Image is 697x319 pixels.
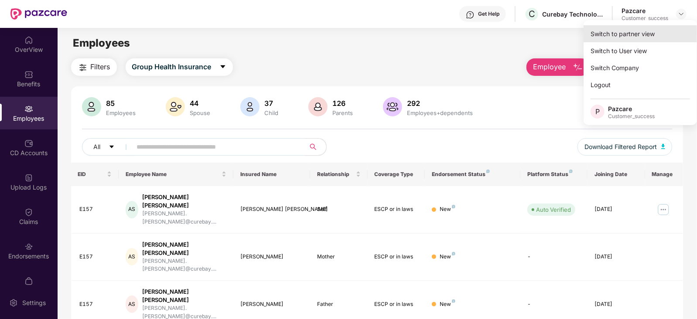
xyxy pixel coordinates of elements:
div: Switch to User view [584,42,697,59]
div: Spouse [188,109,212,116]
span: All [94,142,101,152]
div: [PERSON_NAME].[PERSON_NAME]@curebay.... [143,257,227,274]
img: svg+xml;base64,PHN2ZyBpZD0iSGVscC0zMngzMiIgeG1sbnM9Imh0dHA6Ly93d3cudzMub3JnLzIwMDAvc3ZnIiB3aWR0aD... [466,10,475,19]
div: 44 [188,99,212,108]
img: svg+xml;base64,PHN2ZyB4bWxucz0iaHR0cDovL3d3dy53My5vcmcvMjAwMC9zdmciIHhtbG5zOnhsaW5rPSJodHRwOi8vd3... [573,62,583,73]
div: Curebay Technologies pvt ltd [542,10,603,18]
img: svg+xml;base64,PHN2ZyBpZD0iSG9tZSIgeG1sbnM9Imh0dHA6Ly93d3cudzMub3JnLzIwMDAvc3ZnIiB3aWR0aD0iMjAiIG... [24,36,33,44]
div: [PERSON_NAME].[PERSON_NAME]@curebay.... [143,210,227,226]
img: svg+xml;base64,PHN2ZyB4bWxucz0iaHR0cDovL3d3dy53My5vcmcvMjAwMC9zdmciIHhtbG5zOnhsaW5rPSJodHRwOi8vd3... [661,144,666,149]
img: New Pazcare Logo [10,8,67,20]
td: - [520,234,588,281]
th: Insured Name [233,163,310,186]
div: Get Help [478,10,499,17]
span: caret-down [109,144,115,151]
img: svg+xml;base64,PHN2ZyB4bWxucz0iaHR0cDovL3d3dy53My5vcmcvMjAwMC9zdmciIHdpZHRoPSI4IiBoZWlnaHQ9IjgiIH... [452,205,455,208]
div: New [440,300,455,309]
div: Pazcare [622,7,668,15]
div: Employees [105,109,138,116]
div: ESCP or in laws [375,253,418,261]
img: svg+xml;base64,PHN2ZyB4bWxucz0iaHR0cDovL3d3dy53My5vcmcvMjAwMC9zdmciIHhtbG5zOnhsaW5rPSJodHRwOi8vd3... [240,97,260,116]
span: EID [78,171,106,178]
span: Employee Name [126,171,220,178]
div: New [440,205,455,214]
img: svg+xml;base64,PHN2ZyBpZD0iRHJvcGRvd24tMzJ4MzIiIHhtbG5zPSJodHRwOi8vd3d3LnczLm9yZy8yMDAwL3N2ZyIgd2... [678,10,685,17]
span: Relationship [317,171,354,178]
th: Employee Name [119,163,233,186]
div: AS [126,248,138,265]
div: [DATE] [594,300,638,309]
div: [PERSON_NAME] [PERSON_NAME] [143,241,227,257]
div: 126 [331,99,355,108]
div: ESCP or in laws [375,300,418,309]
span: Filters [91,61,110,72]
div: AS [126,201,138,218]
div: Switch Company [584,59,697,76]
img: svg+xml;base64,PHN2ZyB4bWxucz0iaHR0cDovL3d3dy53My5vcmcvMjAwMC9zdmciIHdpZHRoPSI4IiBoZWlnaHQ9IjgiIH... [486,170,490,173]
div: Endorsement Status [432,171,513,178]
div: [PERSON_NAME] [240,253,303,261]
img: svg+xml;base64,PHN2ZyBpZD0iQ0RfQWNjb3VudHMiIGRhdGEtbmFtZT0iQ0QgQWNjb3VudHMiIHhtbG5zPSJodHRwOi8vd3... [24,139,33,148]
div: Self [317,205,361,214]
span: Employee [533,61,566,72]
div: Employees+dependents [406,109,475,116]
img: svg+xml;base64,PHN2ZyBpZD0iVXBsb2FkX0xvZ3MiIGRhdGEtbmFtZT0iVXBsb2FkIExvZ3MiIHhtbG5zPSJodHRwOi8vd3... [24,173,33,182]
div: Child [263,109,280,116]
div: 37 [263,99,280,108]
th: Manage [645,163,683,186]
img: svg+xml;base64,PHN2ZyBpZD0iU2V0dGluZy0yMHgyMCIgeG1sbnM9Imh0dHA6Ly93d3cudzMub3JnLzIwMDAvc3ZnIiB3aW... [9,299,18,307]
button: Employee [526,58,590,76]
div: [DATE] [594,205,638,214]
div: Customer_success [608,113,655,120]
img: svg+xml;base64,PHN2ZyB4bWxucz0iaHR0cDovL3d3dy53My5vcmcvMjAwMC9zdmciIHdpZHRoPSIyNCIgaGVpZ2h0PSIyNC... [78,62,88,73]
img: svg+xml;base64,PHN2ZyBpZD0iRW5kb3JzZW1lbnRzIiB4bWxucz0iaHR0cDovL3d3dy53My5vcmcvMjAwMC9zdmciIHdpZH... [24,242,33,251]
div: [PERSON_NAME] [PERSON_NAME] [143,288,227,304]
span: Download Filtered Report [584,142,657,152]
div: [DATE] [594,253,638,261]
div: Settings [20,299,48,307]
span: Employees [73,37,130,49]
div: AS [126,295,138,313]
img: svg+xml;base64,PHN2ZyB4bWxucz0iaHR0cDovL3d3dy53My5vcmcvMjAwMC9zdmciIHhtbG5zOnhsaW5rPSJodHRwOi8vd3... [82,97,101,116]
div: [PERSON_NAME] [PERSON_NAME] [240,205,303,214]
span: caret-down [219,63,226,71]
button: Allcaret-down [82,138,135,156]
img: svg+xml;base64,PHN2ZyBpZD0iQmVuZWZpdHMiIHhtbG5zPSJodHRwOi8vd3d3LnczLm9yZy8yMDAwL3N2ZyIgd2lkdGg9Ij... [24,70,33,79]
img: svg+xml;base64,PHN2ZyB4bWxucz0iaHR0cDovL3d3dy53My5vcmcvMjAwMC9zdmciIHdpZHRoPSI4IiBoZWlnaHQ9IjgiIH... [569,170,573,173]
div: Platform Status [527,171,581,178]
div: ESCP or in laws [375,205,418,214]
div: New [440,253,455,261]
div: E157 [80,253,112,261]
th: Coverage Type [368,163,425,186]
th: Joining Date [588,163,645,186]
span: P [595,106,600,117]
button: Group Health Insurancecaret-down [126,58,233,76]
div: Auto Verified [536,205,571,214]
button: search [305,138,327,156]
span: search [305,143,322,150]
img: svg+xml;base64,PHN2ZyB4bWxucz0iaHR0cDovL3d3dy53My5vcmcvMjAwMC9zdmciIHhtbG5zOnhsaW5rPSJodHRwOi8vd3... [166,97,185,116]
div: Father [317,300,361,309]
span: Group Health Insurance [132,61,212,72]
img: svg+xml;base64,PHN2ZyB4bWxucz0iaHR0cDovL3d3dy53My5vcmcvMjAwMC9zdmciIHhtbG5zOnhsaW5rPSJodHRwOi8vd3... [383,97,402,116]
div: E157 [80,300,112,309]
div: Parents [331,109,355,116]
img: svg+xml;base64,PHN2ZyB4bWxucz0iaHR0cDovL3d3dy53My5vcmcvMjAwMC9zdmciIHdpZHRoPSI4IiBoZWlnaHQ9IjgiIH... [452,252,455,255]
div: [PERSON_NAME] [PERSON_NAME] [143,193,227,210]
img: svg+xml;base64,PHN2ZyB4bWxucz0iaHR0cDovL3d3dy53My5vcmcvMjAwMC9zdmciIHdpZHRoPSI4IiBoZWlnaHQ9IjgiIH... [452,299,455,303]
img: svg+xml;base64,PHN2ZyBpZD0iTXlfT3JkZXJzIiBkYXRhLW5hbWU9Ik15IE9yZGVycyIgeG1sbnM9Imh0dHA6Ly93d3cudz... [24,277,33,285]
img: svg+xml;base64,PHN2ZyBpZD0iQ2xhaW0iIHhtbG5zPSJodHRwOi8vd3d3LnczLm9yZy8yMDAwL3N2ZyIgd2lkdGg9IjIwIi... [24,208,33,217]
th: Relationship [310,163,368,186]
div: 292 [406,99,475,108]
div: Logout [584,76,697,93]
span: C [529,9,535,19]
div: Pazcare [608,105,655,113]
img: svg+xml;base64,PHN2ZyBpZD0iRW1wbG95ZWVzIiB4bWxucz0iaHR0cDovL3d3dy53My5vcmcvMjAwMC9zdmciIHdpZHRoPS... [24,105,33,113]
img: manageButton [656,203,670,217]
div: E157 [80,205,112,214]
th: EID [71,163,119,186]
button: Download Filtered Report [577,138,673,156]
div: Customer_success [622,15,668,22]
div: [PERSON_NAME] [240,300,303,309]
div: Mother [317,253,361,261]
